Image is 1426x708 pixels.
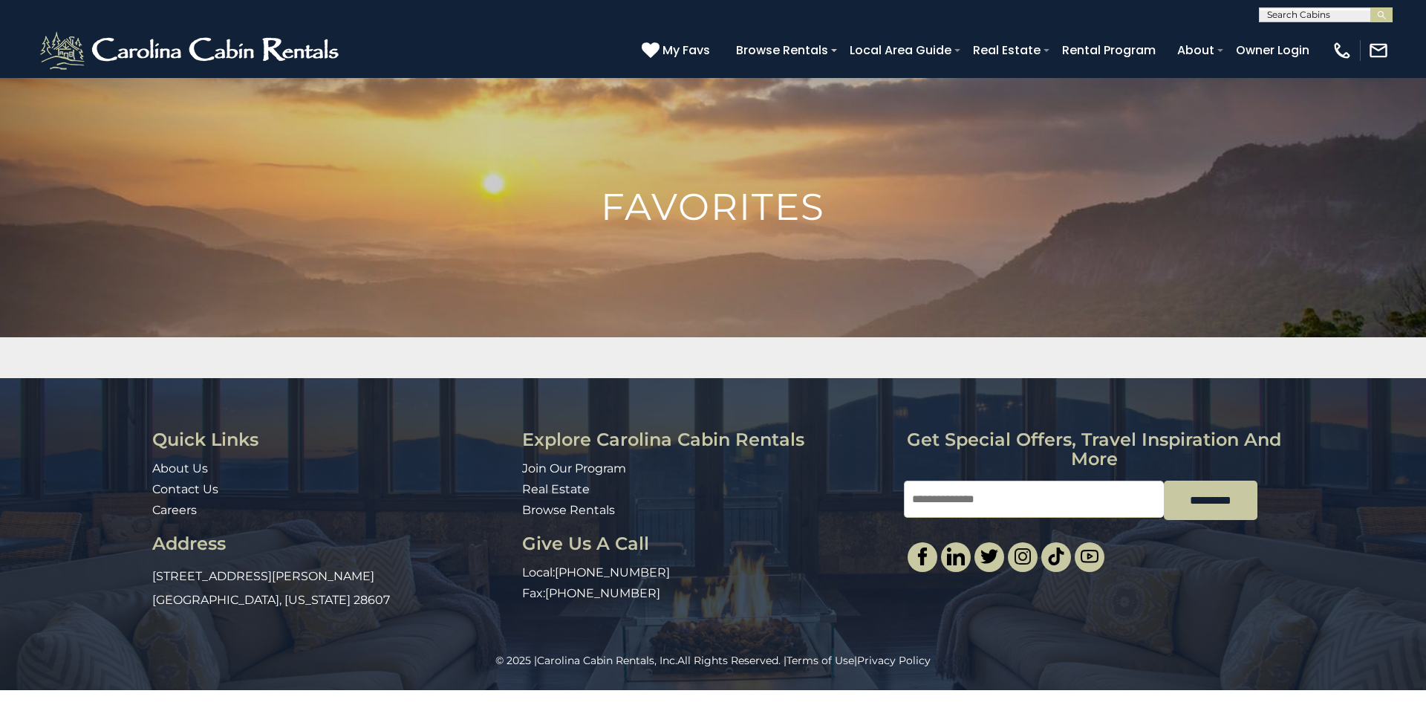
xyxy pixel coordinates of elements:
[522,430,892,449] h3: Explore Carolina Cabin Rentals
[729,37,836,63] a: Browse Rentals
[966,37,1048,63] a: Real Estate
[1055,37,1163,63] a: Rental Program
[152,430,511,449] h3: Quick Links
[1228,37,1317,63] a: Owner Login
[522,585,892,603] p: Fax:
[1170,37,1222,63] a: About
[857,654,931,667] a: Privacy Policy
[1014,548,1032,565] img: instagram-single.svg
[842,37,959,63] a: Local Area Guide
[787,654,854,667] a: Terms of Use
[914,548,931,565] img: facebook-single.svg
[904,430,1285,470] h3: Get special offers, travel inspiration and more
[522,461,626,475] a: Join Our Program
[522,482,590,496] a: Real Estate
[495,654,677,667] span: © 2025 |
[152,482,218,496] a: Contact Us
[947,548,965,565] img: linkedin-single.svg
[555,565,670,579] a: [PHONE_NUMBER]
[1081,548,1098,565] img: youtube-light.svg
[1047,548,1065,565] img: tiktok.svg
[537,654,677,667] a: Carolina Cabin Rentals, Inc.
[545,586,660,600] a: [PHONE_NUMBER]
[152,565,511,612] p: [STREET_ADDRESS][PERSON_NAME] [GEOGRAPHIC_DATA], [US_STATE] 28607
[642,41,714,60] a: My Favs
[37,28,345,73] img: White-1-2.png
[1368,40,1389,61] img: mail-regular-white.png
[522,503,615,517] a: Browse Rentals
[33,653,1393,668] p: All Rights Reserved. | |
[522,565,892,582] p: Local:
[980,548,998,565] img: twitter-single.svg
[522,534,892,553] h3: Give Us A Call
[152,461,208,475] a: About Us
[152,503,197,517] a: Careers
[152,534,511,553] h3: Address
[1332,40,1352,61] img: phone-regular-white.png
[662,41,710,59] span: My Favs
